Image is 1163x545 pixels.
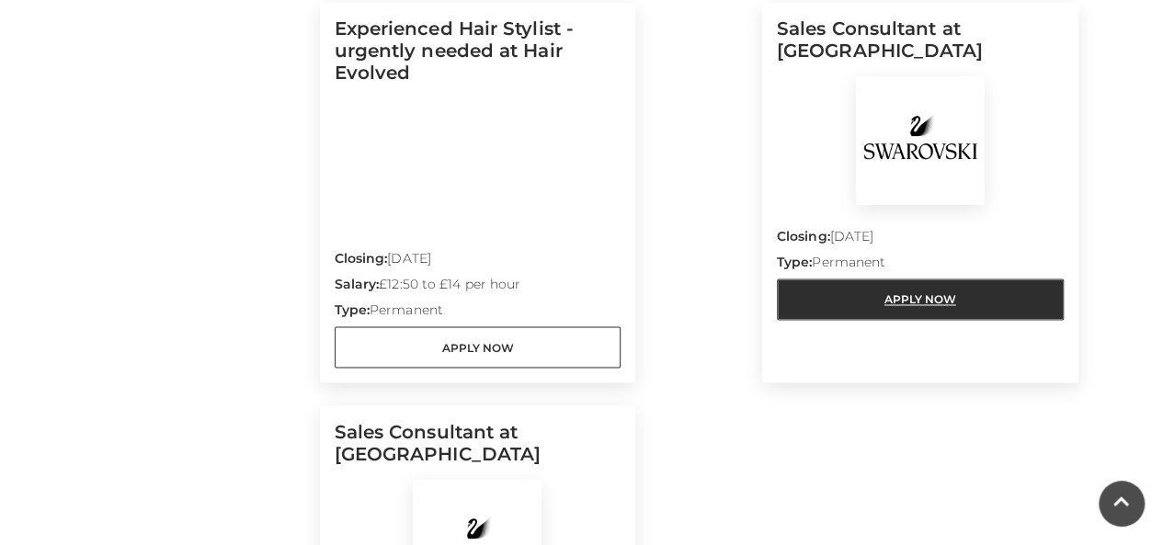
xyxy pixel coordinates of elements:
h5: Sales Consultant at [GEOGRAPHIC_DATA] [777,17,1064,76]
strong: Closing: [777,228,830,244]
strong: Salary: [335,276,380,292]
strong: Type: [335,301,370,318]
a: Apply Now [335,326,621,368]
h5: Sales Consultant at [GEOGRAPHIC_DATA] [335,420,621,479]
img: Swarovski [856,76,985,205]
a: Apply Now [777,278,1064,320]
strong: Type: [777,254,812,270]
p: [DATE] [777,227,1064,253]
h5: Experienced Hair Stylist - urgently needed at Hair Evolved [335,17,621,98]
p: Permanent [777,253,1064,278]
p: Permanent [335,301,621,326]
p: [DATE] [335,249,621,275]
p: £12:50 to £14 per hour [335,275,621,301]
strong: Closing: [335,250,388,267]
